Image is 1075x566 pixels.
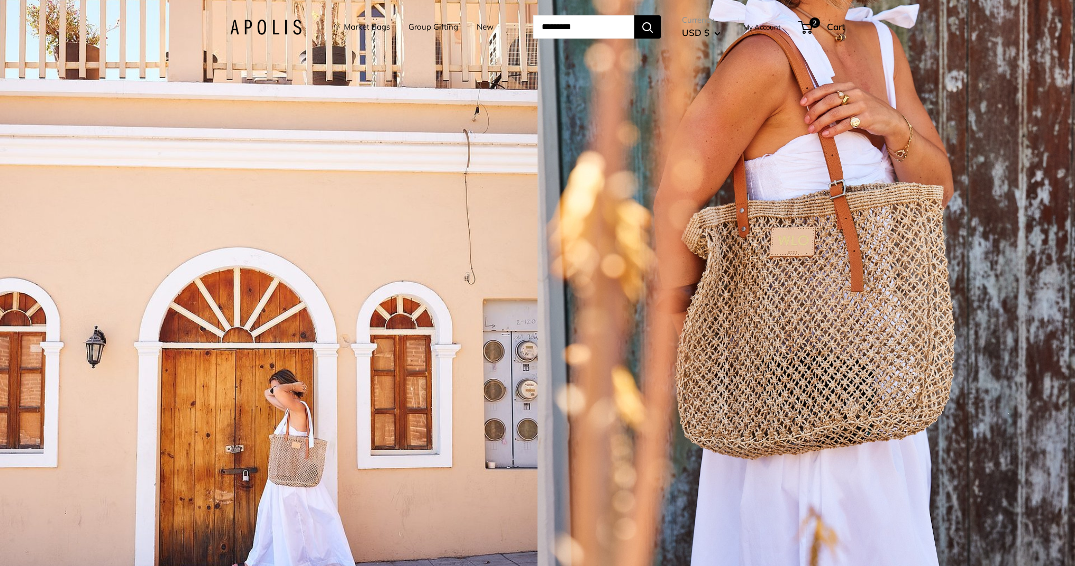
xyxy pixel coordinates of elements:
a: Group Gifting [408,20,458,34]
span: Cart [827,21,845,32]
img: Apolis [230,20,302,35]
button: USD $ [682,24,721,41]
span: 2 [809,17,820,28]
iframe: Sign Up via Text for Offers [8,526,113,558]
a: My Account [743,21,781,33]
span: USD $ [682,27,709,38]
a: 2 Cart [799,18,845,35]
button: Search [634,15,661,39]
a: Market Bags [344,20,390,34]
a: New [477,20,494,34]
span: Currency [682,13,721,27]
input: Search... [533,15,634,39]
